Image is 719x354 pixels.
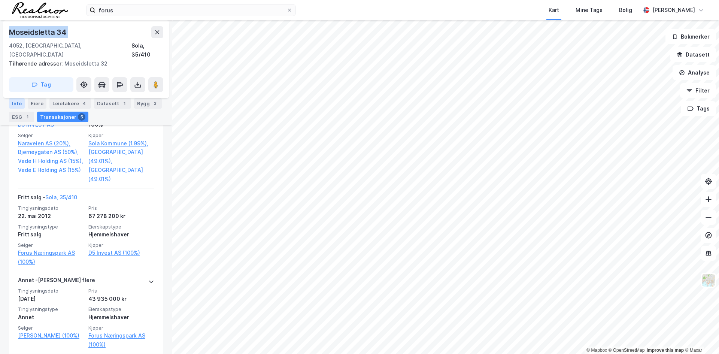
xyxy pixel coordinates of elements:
span: Eierskapstype [88,224,154,230]
img: Z [701,273,716,287]
div: Datasett [94,98,131,109]
div: 4 [81,100,88,107]
div: 1 [24,113,31,121]
div: 5 [78,113,85,121]
div: Kart [549,6,559,15]
span: Selger [18,325,84,331]
div: Hjemmelshaver [88,230,154,239]
span: Tinglysningstype [18,306,84,312]
div: 22. mai 2012 [18,212,84,221]
a: Bjørnøygaten AS (50%), [18,148,84,157]
div: 1 [121,100,128,107]
div: Bygg [134,98,162,109]
a: [GEOGRAPHIC_DATA] (49.01%), [88,148,154,166]
div: Info [9,98,25,109]
span: Selger [18,242,84,248]
div: Kontrollprogram for chat [682,318,719,354]
div: Bolig [619,6,632,15]
iframe: Chat Widget [682,318,719,354]
button: Analyse [673,65,716,80]
button: Filter [680,83,716,98]
a: OpenStreetMap [609,348,645,353]
div: Eiere [28,98,46,109]
div: [DATE] [18,294,84,303]
span: Selger [18,132,84,139]
span: Pris [88,205,154,211]
div: 43 935 000 kr [88,294,154,303]
img: realnor-logo.934646d98de889bb5806.png [12,2,68,18]
span: Tinglysningsdato [18,205,84,211]
span: Eierskapstype [88,306,154,312]
span: Kjøper [88,242,154,248]
a: Mapbox [586,348,607,353]
div: 3 [151,100,159,107]
span: Kjøper [88,325,154,331]
a: Forus Næringspark AS (100%) [18,248,84,266]
button: Bokmerker [665,29,716,44]
div: Fritt salg - [18,193,77,205]
div: Fritt salg [18,230,84,239]
button: Tags [681,101,716,116]
a: D5 Invest AS (100%) [88,248,154,257]
a: Sola Kommune (1.99%), [88,139,154,148]
button: Datasett [670,47,716,62]
div: Annet - [PERSON_NAME] flere [18,276,95,288]
a: [PERSON_NAME] (100%) [18,331,84,340]
span: Pris [88,288,154,294]
div: 4052, [GEOGRAPHIC_DATA], [GEOGRAPHIC_DATA] [9,41,131,59]
div: Moseidsletta 32 [9,59,157,68]
a: Vedø H Holding AS (15%), [18,157,84,166]
a: Improve this map [647,348,684,353]
div: Mine Tags [576,6,603,15]
div: Moseidsletta 34 [9,26,68,38]
div: Annet [18,313,84,322]
div: [PERSON_NAME] [652,6,695,15]
input: Søk på adresse, matrikkel, gårdeiere, leietakere eller personer [95,4,286,16]
span: Kjøper [88,132,154,139]
div: Hjemmelshaver [88,313,154,322]
span: Tilhørende adresser: [9,60,64,67]
div: ESG [9,112,34,122]
span: Tinglysningsdato [18,288,84,294]
a: Forus Næringspark AS (100%) [88,331,154,349]
button: Tag [9,77,73,92]
div: 67 278 200 kr [88,212,154,221]
div: Transaksjoner [37,112,88,122]
div: Sola, 35/410 [131,41,163,59]
div: Leietakere [49,98,91,109]
a: Sola, 35/410 [45,194,77,200]
a: [GEOGRAPHIC_DATA] (49.01%) [88,166,154,184]
a: Vedø E Holding AS (15%) [18,166,84,175]
span: Tinglysningstype [18,224,84,230]
a: Naraveien AS (20%), [18,139,84,148]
